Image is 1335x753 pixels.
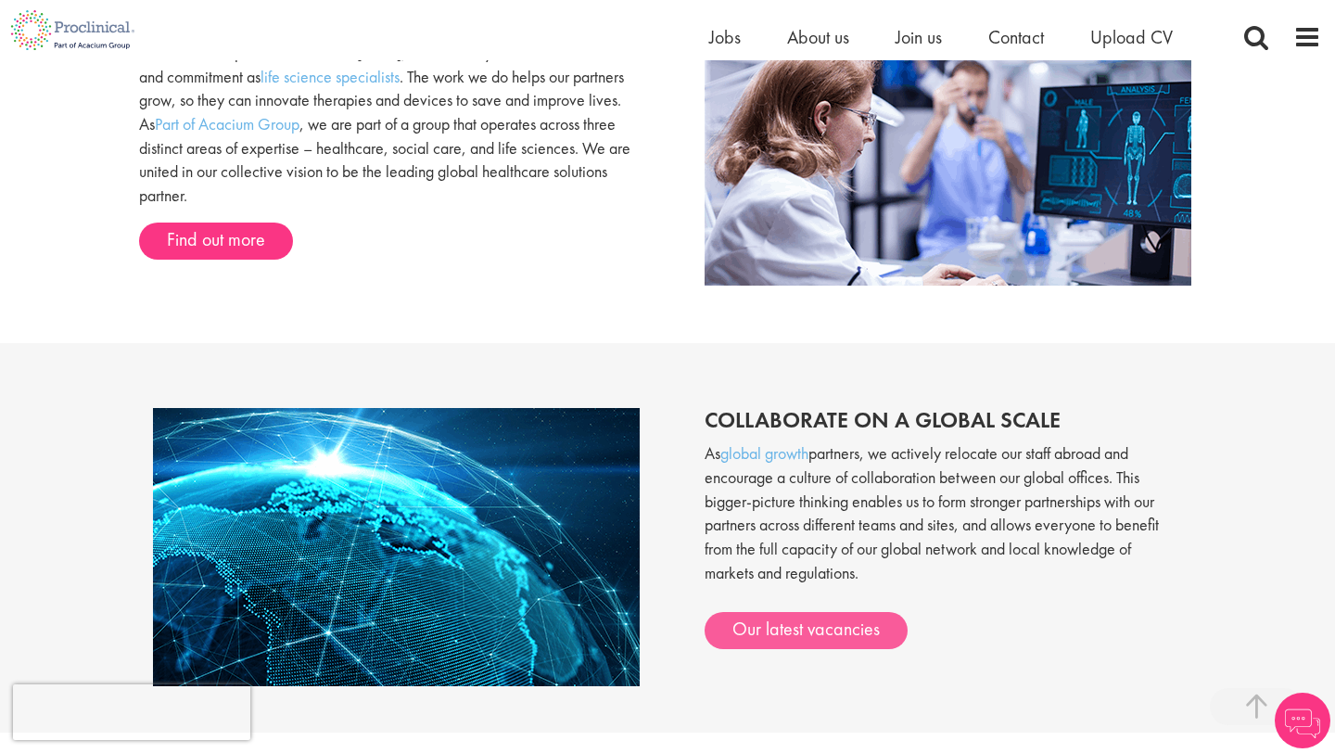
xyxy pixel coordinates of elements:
a: life science specialists [261,66,400,87]
a: Jobs [709,25,741,49]
p: As partners, we actively relocate our staff abroad and encourage a culture of collaboration betwe... [705,441,1182,603]
p: Since we first opened our doors in [DATE], we’ve always maintained our vision and commitment as .... [139,41,654,208]
a: Part of Acacium Group [155,113,299,134]
img: Chatbot [1275,693,1330,748]
a: Upload CV [1090,25,1173,49]
a: About us [787,25,849,49]
a: global growth [720,442,808,464]
h2: Collaborate on a global scale [705,408,1182,432]
a: Join us [896,25,942,49]
a: Find out more [139,223,293,260]
iframe: reCAPTCHA [13,684,250,740]
a: Contact [988,25,1044,49]
a: Our latest vacancies [705,612,908,649]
